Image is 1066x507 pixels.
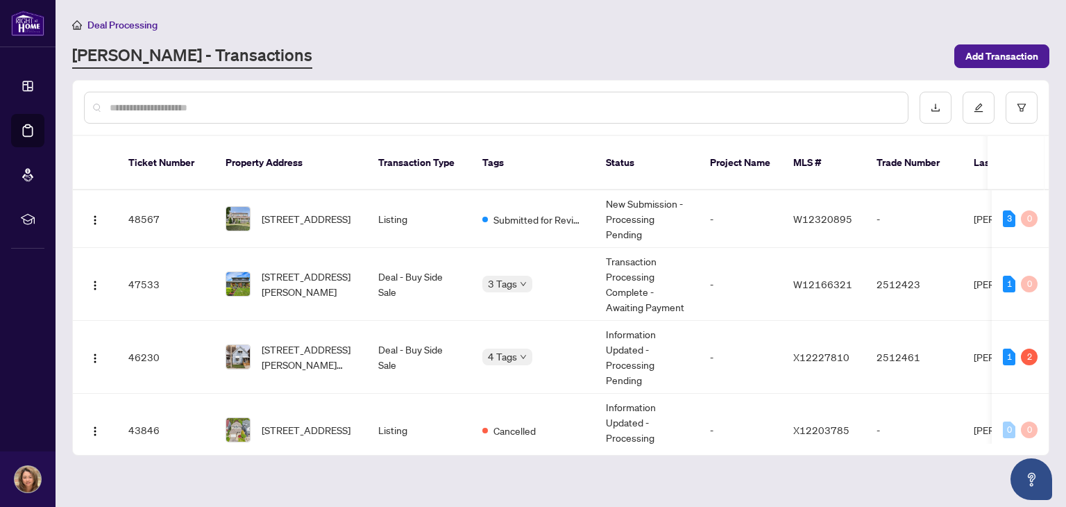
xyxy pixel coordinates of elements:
td: New Submission - Processing Pending [595,190,699,248]
span: Cancelled [493,423,536,438]
button: Logo [84,208,106,230]
button: Logo [84,273,106,295]
img: thumbnail-img [226,345,250,369]
th: Status [595,136,699,190]
button: download [920,92,951,124]
div: 2 [1021,349,1038,365]
span: download [931,103,940,113]
span: 3 Tags [488,276,517,292]
span: Submitted for Review [493,212,584,227]
td: - [699,394,782,467]
div: 1 [1003,276,1015,292]
td: Listing [367,190,471,248]
span: W12320895 [793,213,852,225]
th: Property Address [214,136,367,190]
td: Deal - Buy Side Sale [367,248,471,321]
button: Logo [84,419,106,441]
span: home [72,20,82,30]
td: - [699,321,782,394]
th: Transaction Type [367,136,471,190]
span: W12166321 [793,278,852,290]
div: 0 [1021,210,1038,227]
td: 46230 [117,321,214,394]
span: filter [1017,103,1026,113]
span: 4 Tags [488,349,517,365]
th: Trade Number [865,136,963,190]
img: thumbnail-img [226,272,250,296]
th: Ticket Number [117,136,214,190]
span: X12227810 [793,351,849,363]
td: - [865,190,963,248]
img: Profile Icon [15,466,41,492]
td: 2512461 [865,321,963,394]
th: MLS # [782,136,865,190]
img: Logo [90,426,101,437]
button: filter [1006,92,1038,124]
td: Transaction Processing Complete - Awaiting Payment [595,248,699,321]
th: Project Name [699,136,782,190]
span: Add Transaction [965,45,1038,67]
img: Logo [90,280,101,291]
span: [STREET_ADDRESS][PERSON_NAME][PERSON_NAME] [262,342,356,372]
td: 2512423 [865,248,963,321]
th: Tags [471,136,595,190]
td: Information Updated - Processing Pending [595,394,699,467]
button: Logo [84,346,106,368]
span: Deal Processing [87,19,158,31]
td: - [865,394,963,467]
td: - [699,190,782,248]
a: [PERSON_NAME] - Transactions [72,44,312,69]
img: thumbnail-img [226,207,250,231]
div: 0 [1003,422,1015,438]
td: Deal - Buy Side Sale [367,321,471,394]
img: logo [11,10,44,36]
button: Add Transaction [954,44,1049,68]
span: [STREET_ADDRESS][PERSON_NAME] [262,269,356,299]
span: [STREET_ADDRESS] [262,422,350,438]
div: 1 [1003,349,1015,365]
span: edit [974,103,983,113]
button: edit [963,92,995,124]
div: 0 [1021,422,1038,438]
img: Logo [90,353,101,364]
img: thumbnail-img [226,418,250,442]
span: down [520,281,527,288]
span: X12203785 [793,424,849,436]
td: 43846 [117,394,214,467]
div: 3 [1003,210,1015,227]
td: - [699,248,782,321]
button: Open asap [1010,458,1052,500]
div: 0 [1021,276,1038,292]
td: Listing [367,394,471,467]
td: 47533 [117,248,214,321]
td: Information Updated - Processing Pending [595,321,699,394]
td: 48567 [117,190,214,248]
img: Logo [90,215,101,226]
span: [STREET_ADDRESS] [262,211,350,226]
span: down [520,354,527,360]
